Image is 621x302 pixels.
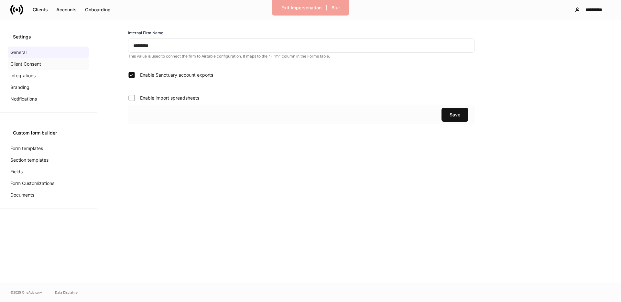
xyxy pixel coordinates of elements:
a: Branding [8,81,89,93]
button: Clients [28,5,52,15]
a: Notifications [8,93,89,105]
button: Accounts [52,5,81,15]
p: Documents [10,192,34,198]
span: Enable Sanctuary account exports [140,72,213,78]
div: Blur [332,5,340,11]
p: Fields [10,168,23,175]
button: Onboarding [81,5,115,15]
div: Settings [13,34,84,40]
span: Enable import spreadsheets [140,95,199,101]
p: Form Customizations [10,180,54,187]
p: Integrations [10,72,36,79]
div: Exit Impersonation [281,5,321,11]
div: Onboarding [85,6,111,13]
p: Notifications [10,96,37,102]
a: Documents [8,189,89,201]
a: Fields [8,166,89,178]
p: Client Consent [10,61,41,67]
div: Accounts [56,6,77,13]
a: Section templates [8,154,89,166]
p: General [10,49,27,56]
a: Form templates [8,143,89,154]
h6: Internal Firm Name [128,30,163,36]
button: Save [441,108,468,122]
p: Branding [10,84,29,91]
a: Form Customizations [8,178,89,189]
a: Integrations [8,70,89,81]
p: Section templates [10,157,49,163]
a: Client Consent [8,58,89,70]
div: Clients [33,6,48,13]
a: General [8,47,89,58]
span: © 2025 OneAdvisory [10,290,42,295]
p: This value is used to connect the firm to Airtable configuration. It maps to the "Firm" column in... [128,54,475,59]
button: Blur [327,3,344,13]
button: Exit Impersonation [277,3,326,13]
p: Form templates [10,145,43,152]
div: Custom form builder [13,130,84,136]
div: Save [450,112,460,118]
a: Data Disclaimer [55,290,79,295]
